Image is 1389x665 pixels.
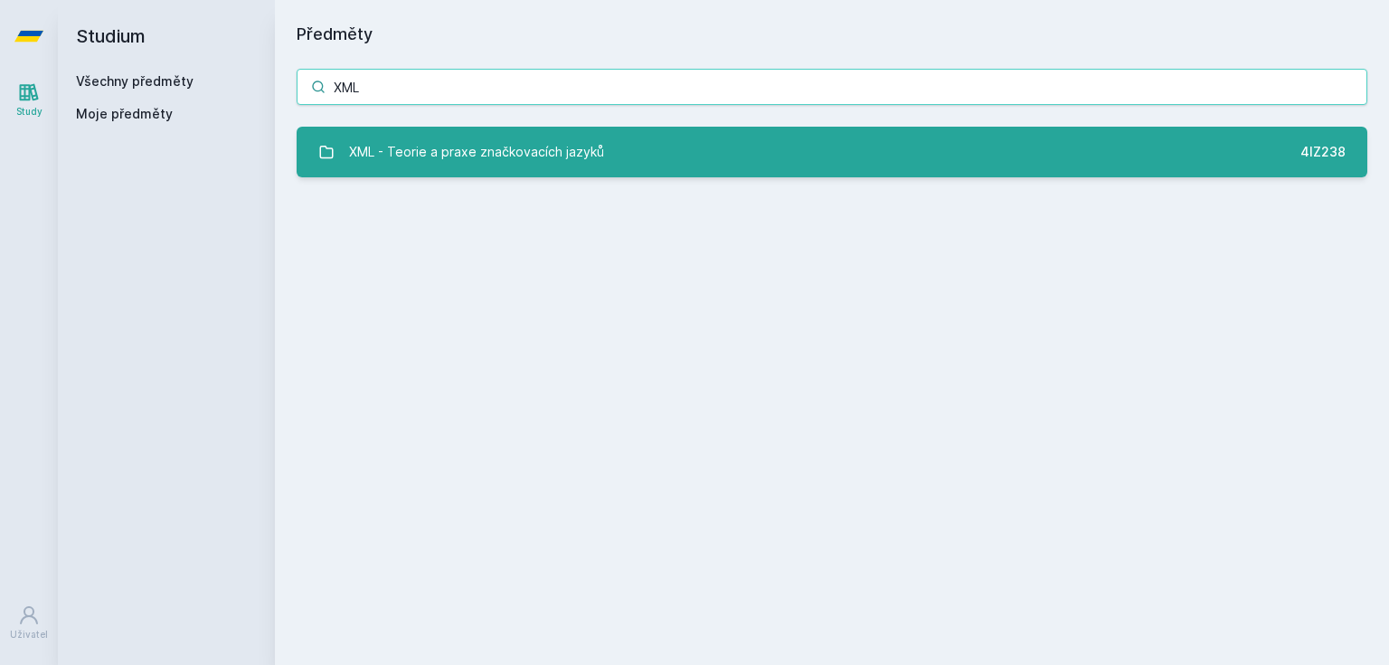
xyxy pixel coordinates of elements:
[1300,143,1346,161] div: 4IZ238
[16,105,43,119] div: Study
[76,105,173,123] span: Moje předměty
[76,73,194,89] a: Všechny předměty
[297,127,1367,177] a: XML - Teorie a praxe značkovacích jazyků 4IZ238
[349,134,604,170] div: XML - Teorie a praxe značkovacích jazyků
[4,595,54,651] a: Uživatel
[297,69,1367,105] input: Název nebo ident předmětu…
[10,628,48,641] div: Uživatel
[297,22,1367,47] h1: Předměty
[4,72,54,128] a: Study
